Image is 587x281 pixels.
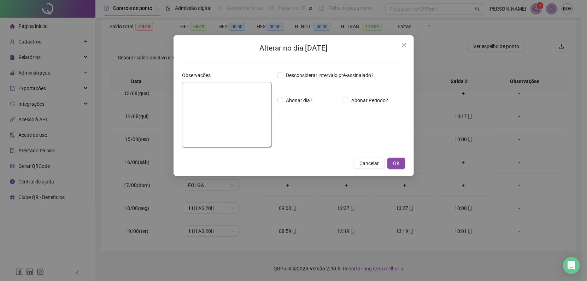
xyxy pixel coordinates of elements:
h2: Alterar no dia [DATE] [182,42,405,54]
span: Desconsiderar intervalo pré-assinalado? [283,71,376,79]
span: Abonar Período? [348,96,391,104]
label: Observações [182,71,215,79]
span: close [401,42,407,48]
button: Close [398,40,410,51]
div: Open Intercom Messenger [563,257,580,274]
span: OK [393,159,400,167]
button: OK [387,158,405,169]
span: Cancelar [359,159,379,167]
span: Abonar dia? [283,96,315,104]
button: Cancelar [354,158,385,169]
